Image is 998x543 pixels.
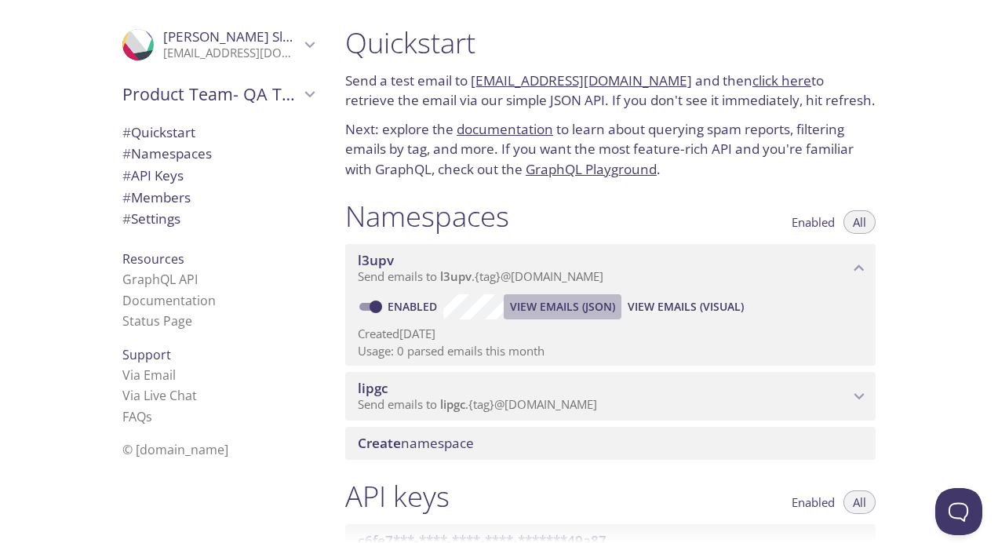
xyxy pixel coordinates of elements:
[122,166,184,184] span: API Keys
[345,479,450,514] h1: API keys
[628,297,744,316] span: View Emails (Visual)
[782,210,844,234] button: Enabled
[345,119,876,180] p: Next: explore the to learn about querying spam reports, filtering emails by tag, and more. If you...
[163,27,327,46] span: [PERSON_NAME] Slonosky
[163,46,300,61] p: [EMAIL_ADDRESS][DOMAIN_NAME]
[110,143,326,165] div: Namespaces
[122,292,216,309] a: Documentation
[385,299,443,314] a: Enabled
[358,268,603,284] span: Send emails to . {tag} @[DOMAIN_NAME]
[782,490,844,514] button: Enabled
[345,372,876,421] div: lipgc namespace
[358,434,401,452] span: Create
[440,268,472,284] span: l3upv
[122,166,131,184] span: #
[122,346,171,363] span: Support
[358,396,597,412] span: Send emails to . {tag} @[DOMAIN_NAME]
[752,71,811,89] a: click here
[504,294,621,319] button: View Emails (JSON)
[122,271,198,288] a: GraphQL API
[358,326,863,342] p: Created [DATE]
[122,188,131,206] span: #
[110,187,326,209] div: Members
[345,199,509,234] h1: Namespaces
[122,210,131,228] span: #
[122,408,152,425] a: FAQ
[345,71,876,111] p: Send a test email to and then to retrieve the email via our simple JSON API. If you don't see it ...
[843,210,876,234] button: All
[110,165,326,187] div: API Keys
[440,396,465,412] span: lipgc
[122,210,180,228] span: Settings
[345,427,876,460] div: Create namespace
[345,244,876,293] div: l3upv namespace
[457,120,553,138] a: documentation
[526,160,657,178] a: GraphQL Playground
[510,297,615,316] span: View Emails (JSON)
[358,343,863,359] p: Usage: 0 parsed emails this month
[122,123,131,141] span: #
[122,250,184,268] span: Resources
[358,251,394,269] span: l3upv
[122,188,191,206] span: Members
[122,312,192,330] a: Status Page
[110,208,326,230] div: Team Settings
[122,387,197,404] a: Via Live Chat
[122,123,195,141] span: Quickstart
[146,408,152,425] span: s
[122,144,131,162] span: #
[110,19,326,71] div: David Slonosky
[110,74,326,115] div: Product Team- QA Testing
[122,144,212,162] span: Namespaces
[843,490,876,514] button: All
[122,441,228,458] span: © [DOMAIN_NAME]
[122,366,176,384] a: Via Email
[621,294,750,319] button: View Emails (Visual)
[935,488,982,535] iframe: Help Scout Beacon - Open
[110,122,326,144] div: Quickstart
[358,434,474,452] span: namespace
[122,83,300,105] span: Product Team- QA Testing
[358,379,388,397] span: lipgc
[345,25,876,60] h1: Quickstart
[471,71,692,89] a: [EMAIL_ADDRESS][DOMAIN_NAME]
